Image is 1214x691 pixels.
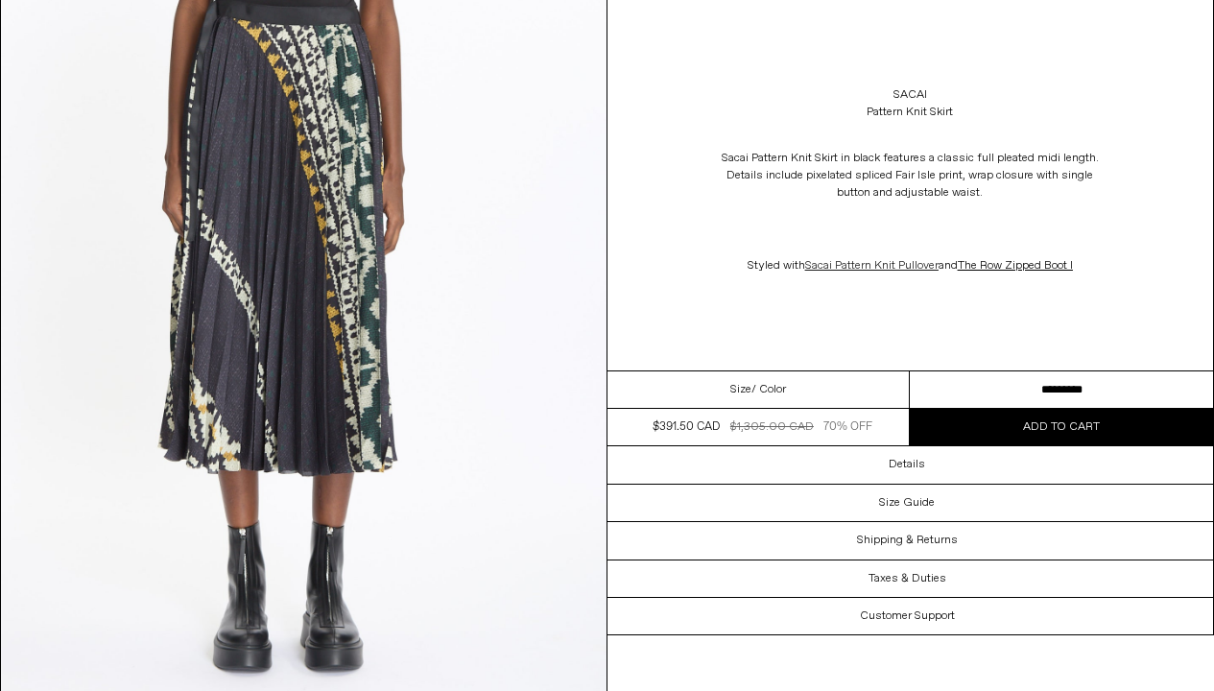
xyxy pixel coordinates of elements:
[857,534,958,547] h3: Shipping & Returns
[1023,419,1100,435] span: Add to cart
[869,572,946,585] h3: Taxes & Duties
[867,104,953,121] div: Pattern Knit Skirt
[860,609,955,623] h3: Customer Support
[805,258,939,274] a: Sacai Pattern Knit Pullover
[718,140,1102,211] p: Sacai Pattern Knit Skirt in black features a classic full pleated midi length. Details include pi...
[748,258,1073,274] span: Styled with and
[823,418,872,436] div: 70% OFF
[958,258,1073,274] a: The Row Zipped Boot I
[879,496,935,510] h3: Size Guide
[889,458,925,471] h3: Details
[730,418,814,436] div: $1,305.00 CAD
[910,409,1213,445] button: Add to cart
[751,381,786,398] span: / Color
[730,381,751,398] span: Size
[653,418,720,436] div: $391.50 CAD
[893,86,927,104] a: Sacai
